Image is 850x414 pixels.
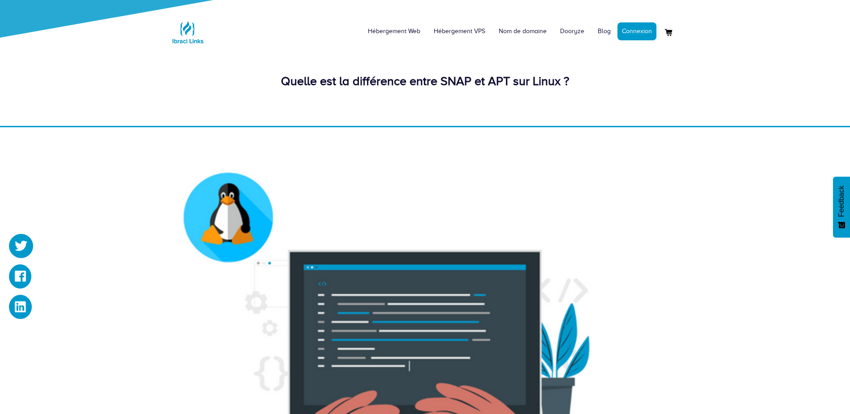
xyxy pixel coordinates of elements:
[833,177,850,237] button: Feedback - Afficher l’enquête
[837,185,846,217] span: Feedback
[553,18,591,45] a: Dooryze
[591,18,617,45] a: Blog
[170,7,206,50] a: Logo Ibraci Links
[361,18,427,45] a: Hébergement Web
[427,18,492,45] a: Hébergement VPS
[617,22,656,40] a: Connexion
[492,18,553,45] a: Nom de domaine
[170,73,681,90] div: Quelle est la différence entre SNAP et APT sur Linux ?
[170,14,206,50] img: Logo Ibraci Links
